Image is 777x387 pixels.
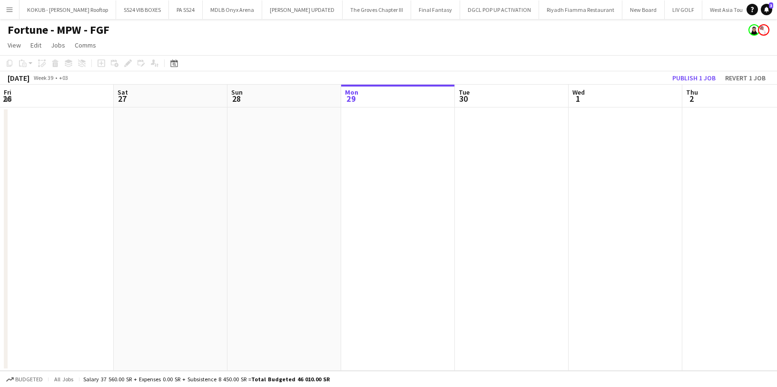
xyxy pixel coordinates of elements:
span: Thu [686,88,698,97]
a: Comms [71,39,100,51]
app-user-avatar: Yousef Alotaibi [758,24,769,36]
span: 1 [571,93,585,104]
a: Jobs [47,39,69,51]
button: West Asia Tournament [702,0,773,19]
span: 27 [116,93,128,104]
span: Budgeted [15,376,43,383]
button: MDLB Onyx Arena [203,0,262,19]
div: +03 [59,74,68,81]
button: Budgeted [5,374,44,385]
button: New Board [622,0,665,19]
button: SS24 VIB BOXES [116,0,169,19]
span: Tue [459,88,470,97]
span: 29 [344,93,358,104]
button: Revert 1 job [721,72,769,84]
button: PA SS24 [169,0,203,19]
span: 2 [685,93,698,104]
span: Sat [118,88,128,97]
button: The Groves Chapter III [343,0,411,19]
span: Wed [572,88,585,97]
span: Comms [75,41,96,49]
span: 3 [769,2,773,9]
span: 28 [230,93,243,104]
span: Total Budgeted 46 010.00 SR [251,376,330,383]
button: LIV GOLF [665,0,702,19]
span: Fri [4,88,11,97]
button: Publish 1 job [669,72,719,84]
span: All jobs [52,376,75,383]
span: Edit [30,41,41,49]
button: Riyadh Fiamma Restaurant [539,0,622,19]
app-user-avatar: Reem Al Shorafa [748,24,760,36]
span: Sun [231,88,243,97]
span: Jobs [51,41,65,49]
span: Week 39 [31,74,55,81]
span: Mon [345,88,358,97]
button: DGCL POP UP ACTIVATION [460,0,539,19]
a: Edit [27,39,45,51]
span: 30 [457,93,470,104]
span: 26 [2,93,11,104]
span: View [8,41,21,49]
div: [DATE] [8,73,30,83]
a: View [4,39,25,51]
h1: Fortune - MPW - FGF [8,23,109,37]
button: KOKUB - [PERSON_NAME] Rooftop [20,0,116,19]
button: [PERSON_NAME] UPDATED [262,0,343,19]
div: Salary 37 560.00 SR + Expenses 0.00 SR + Subsistence 8 450.00 SR = [83,376,330,383]
button: Final Fantasy [411,0,460,19]
a: 3 [761,4,772,15]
